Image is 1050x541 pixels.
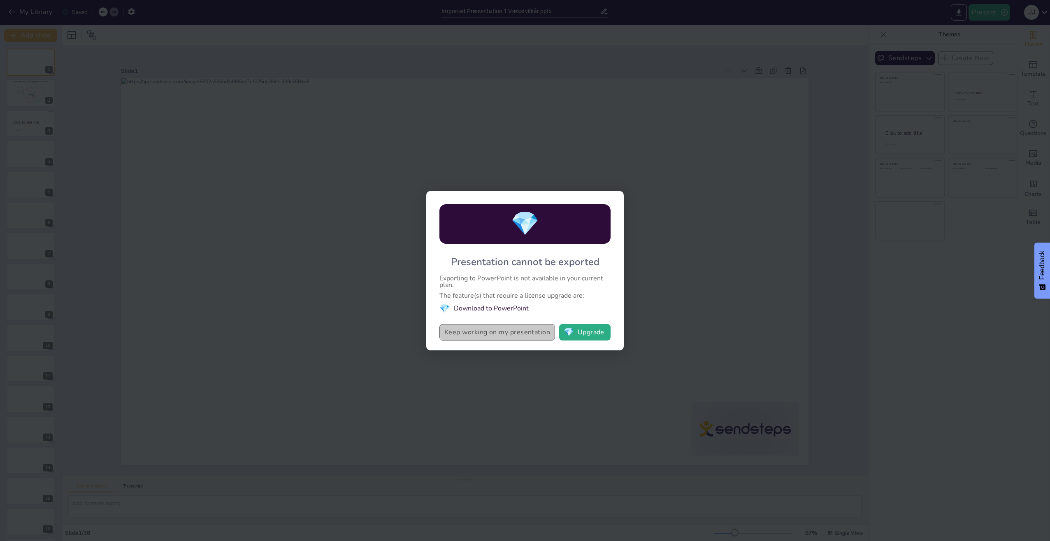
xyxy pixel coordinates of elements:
button: Feedback - Show survey [1034,243,1050,298]
span: diamond [439,303,450,314]
div: Exporting to PowerPoint is not available in your current plan. [439,275,611,288]
button: Keep working on my presentation [439,324,555,340]
span: diamond [511,208,539,240]
div: Presentation cannot be exported [451,255,599,268]
li: Download to PowerPoint [439,303,611,314]
span: diamond [564,328,574,336]
div: The feature(s) that require a license upgrade are: [439,292,611,299]
span: Feedback [1038,251,1046,280]
button: diamondUpgrade [559,324,611,340]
